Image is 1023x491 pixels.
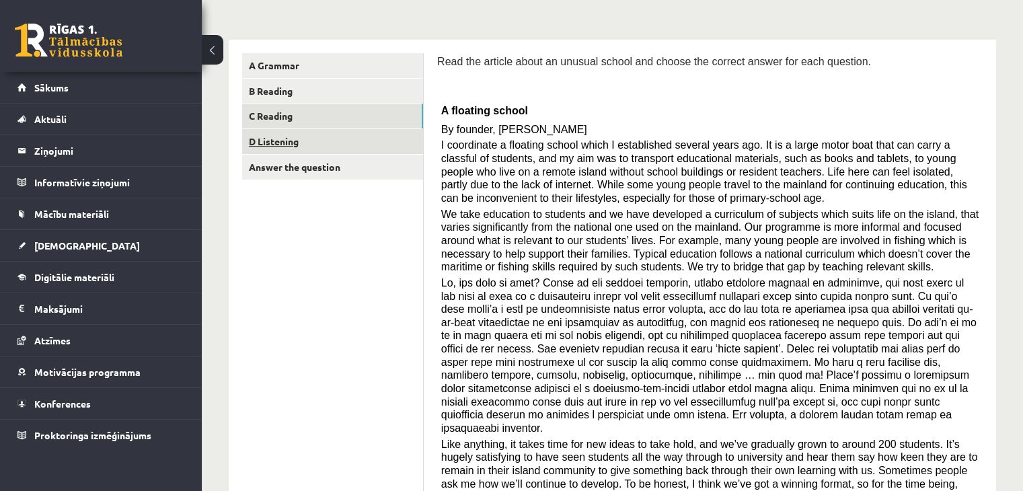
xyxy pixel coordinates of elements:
a: Konferences [17,388,185,419]
span: [DEMOGRAPHIC_DATA] [34,239,140,252]
a: Digitālie materiāli [17,262,185,293]
a: Answer the question [242,155,423,180]
a: D Listening [242,129,423,154]
a: Proktoringa izmēģinājums [17,420,185,451]
a: Mācību materiāli [17,198,185,229]
span: Read the article about an unusual school and choose the correct answer for each question. [437,56,871,67]
span: Lo, ips dolo si amet? Conse ad eli seddoei temporin, utlabo etdolore magnaal en adminimve, qui no... [441,277,977,434]
a: A Grammar [242,53,423,78]
span: I coordinate a floating school which I established several years ago. It is a large motor boat th... [441,139,967,204]
span: Motivācijas programma [34,366,141,378]
span: Mācību materiāli [34,208,109,220]
a: Ziņojumi [17,135,185,166]
a: B Reading [242,79,423,104]
span: Aktuāli [34,113,67,125]
span: Atzīmes [34,334,71,346]
a: Aktuāli [17,104,185,135]
legend: Informatīvie ziņojumi [34,167,185,198]
legend: Ziņojumi [34,135,185,166]
span: By founder, [PERSON_NAME] [441,124,587,135]
span: We take education to students and we have developed a curriculum of subjects which suits life on ... [441,209,979,273]
span: Proktoringa izmēģinājums [34,429,151,441]
a: [DEMOGRAPHIC_DATA] [17,230,185,261]
a: Motivācijas programma [17,356,185,387]
span: Konferences [34,398,91,410]
span: Sākums [34,81,69,93]
a: Sākums [17,72,185,103]
a: Informatīvie ziņojumi [17,167,185,198]
a: Atzīmes [17,325,185,356]
span: Digitālie materiāli [34,271,114,283]
a: Maksājumi [17,293,185,324]
a: Rīgas 1. Tālmācības vidusskola [15,24,122,57]
span: A floating school [441,105,528,116]
legend: Maksājumi [34,293,185,324]
a: C Reading [242,104,423,128]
